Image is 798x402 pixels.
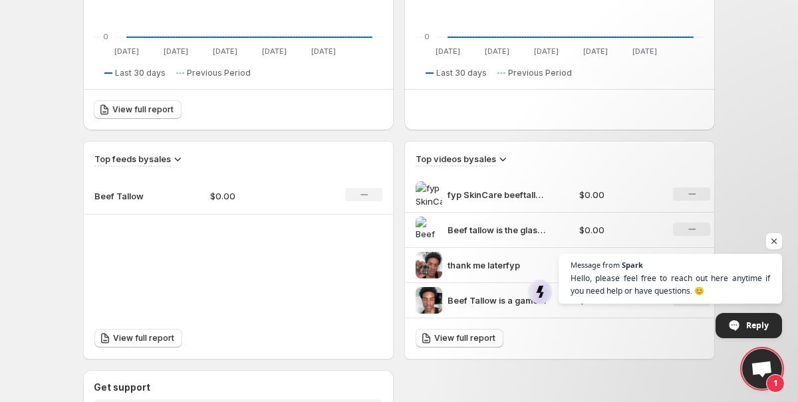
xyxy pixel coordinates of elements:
text: [DATE] [485,47,509,56]
span: View full report [112,104,174,115]
p: Beef Tallow [94,189,161,203]
p: thank me laterfyp [448,258,547,272]
span: Last 30 days [115,68,166,78]
span: Message from [571,261,620,268]
img: Beef Tallow is a game changerfyp beeftallow [416,287,442,314]
span: Reply [746,314,769,337]
div: Open chat [742,349,782,389]
h3: Top feeds by sales [94,152,171,165]
h3: Get support [94,381,150,394]
text: [DATE] [262,47,287,56]
text: [DATE] [164,47,188,56]
text: [DATE] [632,47,657,56]
text: [DATE] [436,47,460,56]
img: fyp SkinCare beeftallow tiktokshop [416,181,442,208]
span: 1 [766,374,785,393]
text: [DATE] [213,47,237,56]
span: Spark [622,261,643,268]
p: $0.00 [579,188,658,201]
text: 0 [424,32,430,41]
span: View full report [434,333,495,344]
span: Previous Period [187,68,251,78]
text: 0 [103,32,108,41]
p: Beef Tallow is a game changerfyp beeftallow [448,294,547,307]
text: [DATE] [114,47,139,56]
p: Beef tallow is the glassskin clearskin beeftallow skintok [448,223,547,237]
p: $0.00 [579,223,658,237]
a: View full report [94,329,182,348]
h3: Top videos by sales [416,152,496,165]
span: Previous Period [508,68,572,78]
p: $0.00 [210,189,305,203]
img: Beef tallow is the glassskin clearskin beeftallow skintok [416,217,442,243]
a: View full report [416,329,503,348]
p: fyp SkinCare beeftallow tiktokshop [448,188,547,201]
text: [DATE] [311,47,336,56]
span: Last 30 days [436,68,487,78]
span: Hello, please feel free to reach out here anytime if you need help or have questions. 😊 [571,272,770,297]
span: View full report [113,333,174,344]
text: [DATE] [583,47,608,56]
img: thank me laterfyp [416,252,442,278]
text: [DATE] [534,47,559,56]
a: View full report [94,100,182,119]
